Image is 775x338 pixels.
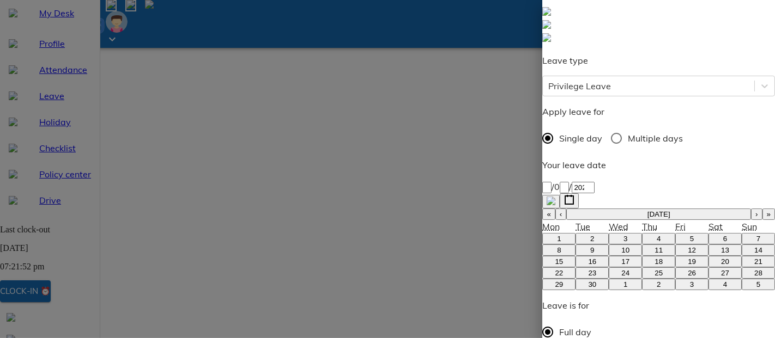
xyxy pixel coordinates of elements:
span: / [569,181,572,192]
abbr: 3 October 2025 [690,280,694,288]
abbr: Saturday [709,221,723,232]
button: 9 September 2025 [576,244,609,256]
abbr: Friday [675,221,686,232]
input: ---- [572,182,595,193]
button: 17 September 2025 [609,256,642,267]
abbr: 25 September 2025 [655,269,663,277]
abbr: 4 October 2025 [723,280,727,288]
button: 18 September 2025 [642,256,675,267]
abbr: 11 September 2025 [655,246,663,254]
abbr: Thursday [642,221,657,232]
button: ‹ [555,208,566,220]
button: 6 September 2025 [709,233,742,244]
abbr: 9 September 2025 [590,246,594,254]
abbr: Sunday [742,221,757,232]
abbr: 10 September 2025 [621,246,629,254]
img: defaultEmp.0e2b4d71.svg [542,33,551,42]
abbr: 1 October 2025 [623,280,627,288]
input: -- [560,182,569,193]
abbr: 2 October 2025 [657,280,661,288]
p: Leave is for [542,299,601,312]
img: defaultEmp.0e2b4d71.svg [542,20,551,29]
button: 27 September 2025 [709,267,742,279]
abbr: 28 September 2025 [754,269,762,277]
abbr: 29 September 2025 [555,280,563,288]
abbr: 2 September 2025 [590,235,594,243]
button: 14 September 2025 [742,244,775,256]
button: » [762,208,775,220]
abbr: 18 September 2025 [655,257,663,266]
button: 8 September 2025 [542,244,576,256]
abbr: 15 September 2025 [555,257,563,266]
button: 30 September 2025 [576,279,609,290]
span: Multiple days [628,132,683,145]
abbr: 26 September 2025 [688,269,696,277]
input: -- [542,182,552,193]
abbr: Wednesday [609,221,628,232]
button: 13 September 2025 [709,244,742,256]
button: 25 September 2025 [642,267,675,279]
button: 1 October 2025 [609,279,642,290]
button: 2 September 2025 [576,233,609,244]
abbr: 7 September 2025 [756,235,760,243]
button: 22 September 2025 [542,267,576,279]
button: 4 October 2025 [709,279,742,290]
img: defaultEmp.0e2b4d71.svg [542,7,551,16]
button: 10 September 2025 [609,244,642,256]
p: Leave type [542,54,775,67]
button: 24 September 2025 [609,267,642,279]
span: Apply leave for [542,106,604,117]
abbr: 19 September 2025 [688,257,696,266]
button: 15 September 2025 [542,256,576,267]
abbr: 20 September 2025 [721,257,729,266]
div: daytype [542,127,775,150]
abbr: 6 September 2025 [723,235,727,243]
abbr: Monday [542,221,560,232]
abbr: 5 September 2025 [690,235,694,243]
span: 0 [554,181,560,192]
button: 7 September 2025 [742,233,775,244]
abbr: 24 September 2025 [621,269,629,277]
button: 16 September 2025 [576,256,609,267]
div: Privilege Leave [548,79,611,93]
abbr: 8 September 2025 [557,246,561,254]
abbr: Tuesday [576,221,590,232]
abbr: 17 September 2025 [621,257,629,266]
abbr: 22 September 2025 [555,269,563,277]
abbr: 5 October 2025 [756,280,760,288]
abbr: 14 September 2025 [754,246,762,254]
button: 20 September 2025 [709,256,742,267]
button: 23 September 2025 [576,267,609,279]
button: 12 September 2025 [675,244,709,256]
button: 26 September 2025 [675,267,709,279]
button: 19 September 2025 [675,256,709,267]
a: Chinu . Sharma [542,32,775,45]
button: 5 September 2025 [675,233,709,244]
abbr: 27 September 2025 [721,269,729,277]
abbr: 13 September 2025 [721,246,729,254]
abbr: 3 September 2025 [623,235,627,243]
abbr: 16 September 2025 [588,257,596,266]
a: Laxman Gatade [542,6,775,19]
abbr: 4 September 2025 [657,235,661,243]
abbr: 23 September 2025 [588,269,596,277]
button: 29 September 2025 [542,279,576,290]
button: 2 October 2025 [642,279,675,290]
button: 4 September 2025 [642,233,675,244]
button: « [542,208,555,220]
button: 21 September 2025 [742,256,775,267]
abbr: 1 September 2025 [557,235,561,243]
abbr: 30 September 2025 [588,280,596,288]
span: Single day [559,132,602,145]
button: 3 September 2025 [609,233,642,244]
button: 11 September 2025 [642,244,675,256]
button: 3 October 2025 [675,279,709,290]
abbr: 21 September 2025 [754,257,762,266]
button: 28 September 2025 [742,267,775,279]
button: 1 September 2025 [542,233,576,244]
button: 5 October 2025 [742,279,775,290]
button: › [751,208,762,220]
span: Your leave date [542,159,606,170]
abbr: 12 September 2025 [688,246,696,254]
span: / [552,181,554,192]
